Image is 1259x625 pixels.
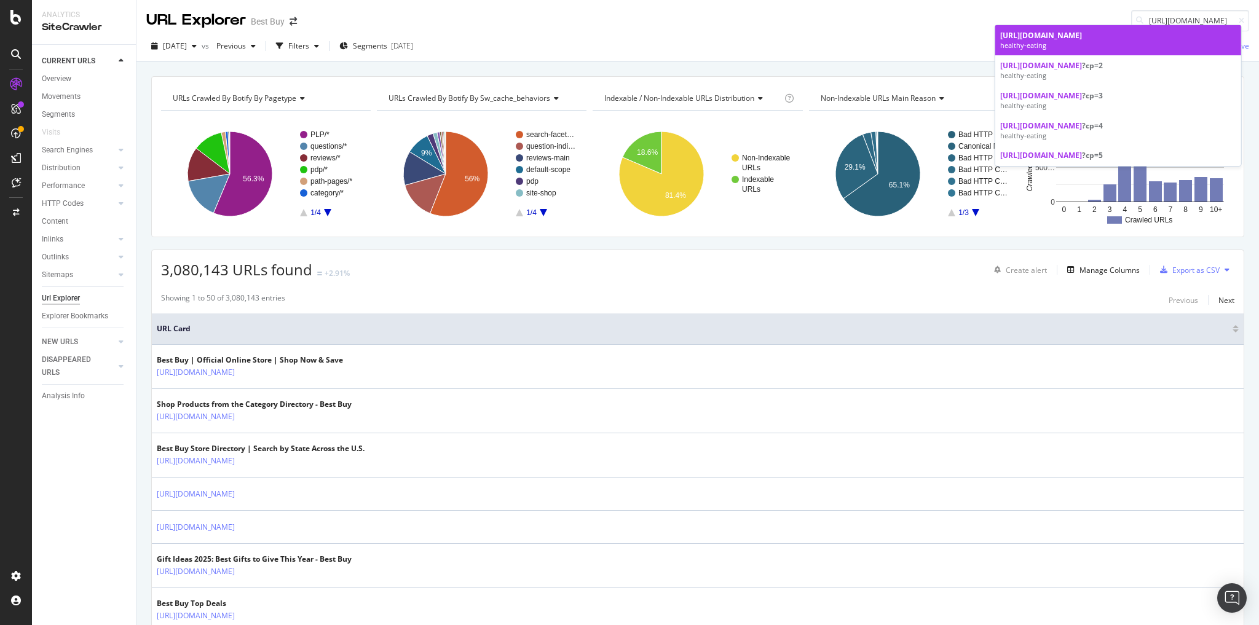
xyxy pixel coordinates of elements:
[386,88,575,108] h4: URLs Crawled By Botify By sw_cache_behaviors
[1051,198,1055,206] text: 0
[995,85,1241,116] a: [URL][DOMAIN_NAME]?cp=3healthy-eating
[1123,205,1127,214] text: 4
[157,598,288,609] div: Best Buy Top Deals
[42,108,127,121] a: Segments
[42,233,115,246] a: Inlinks
[1168,205,1172,214] text: 7
[958,165,1008,174] text: Bad HTTP C…
[526,154,570,162] text: reviews-main
[593,120,802,227] div: A chart.
[42,179,115,192] a: Performance
[157,565,235,578] a: [URL][DOMAIN_NAME]
[1000,120,1236,131] div: ?cp=4
[465,175,480,183] text: 56%
[42,215,68,228] div: Content
[1000,150,1082,160] span: [URL][DOMAIN_NAME]
[1025,120,1234,227] svg: A chart.
[958,130,1008,139] text: Bad HTTP C…
[42,269,73,281] div: Sitemaps
[161,120,371,227] svg: A chart.
[42,73,127,85] a: Overview
[1000,131,1236,141] div: healthy-eating
[421,149,432,157] text: 9%
[310,154,341,162] text: reviews/*
[202,41,211,51] span: vs
[1077,205,1081,214] text: 1
[157,488,235,500] a: [URL][DOMAIN_NAME]
[1218,293,1234,307] button: Next
[42,336,78,348] div: NEW URLS
[391,41,413,51] div: [DATE]
[157,455,235,467] a: [URL][DOMAIN_NAME]
[1131,10,1249,31] input: Find a URL
[42,10,126,20] div: Analytics
[42,233,63,246] div: Inlinks
[1217,583,1247,613] div: Open Intercom Messenger
[42,251,69,264] div: Outlinks
[42,162,115,175] a: Distribution
[170,88,360,108] h4: URLs Crawled By Botify By pagetype
[251,15,285,28] div: Best Buy
[1000,60,1236,71] div: ?cp=2
[42,215,127,228] a: Content
[157,323,1229,334] span: URL Card
[353,41,387,51] span: Segments
[1035,163,1055,172] text: 500…
[1155,260,1220,280] button: Export as CSV
[42,55,95,68] div: CURRENT URLS
[310,130,330,139] text: PLP/*
[42,90,127,103] a: Movements
[157,443,365,454] div: Best Buy Store Directory | Search by State Across the U.S.
[1125,216,1172,224] text: Crawled URLs
[1000,60,1082,71] span: [URL][DOMAIN_NAME]
[42,73,71,85] div: Overview
[742,185,760,194] text: URLs
[310,165,328,174] text: pdp/*
[1025,144,1034,191] text: Crawled URLs
[271,36,324,56] button: Filters
[958,142,1006,151] text: Canonical N…
[818,88,998,108] h4: Non-Indexable URLs Main Reason
[42,126,73,139] a: Visits
[958,154,1008,162] text: Bad HTTP C…
[389,93,550,103] span: URLs Crawled By Botify By sw_cache_behaviors
[42,269,115,281] a: Sitemaps
[42,108,75,121] div: Segments
[1006,265,1047,275] div: Create alert
[310,142,347,151] text: questions/*
[526,189,556,197] text: site-shop
[163,41,187,51] span: 2025 Sep. 2nd
[742,154,790,162] text: Non-Indexable
[42,162,81,175] div: Distribution
[157,366,235,379] a: [URL][DOMAIN_NAME]
[310,189,344,197] text: category/*
[958,189,1008,197] text: Bad HTTP C…
[146,36,202,56] button: [DATE]
[989,260,1047,280] button: Create alert
[42,144,93,157] div: Search Engines
[1107,205,1111,214] text: 3
[958,208,969,217] text: 1/3
[526,142,575,151] text: question-indi…
[1000,120,1082,131] span: [URL][DOMAIN_NAME]
[161,259,312,280] span: 3,080,143 URLs found
[526,130,574,139] text: search-facet…
[888,181,909,189] text: 65.1%
[42,336,115,348] a: NEW URLS
[995,145,1241,165] a: [URL][DOMAIN_NAME]?cp=5
[42,20,126,34] div: SiteCrawler
[211,41,246,51] span: Previous
[1172,265,1220,275] div: Export as CSV
[821,93,936,103] span: Non-Indexable URLs Main Reason
[325,268,350,278] div: +2.91%
[1000,101,1236,111] div: healthy-eating
[161,293,285,307] div: Showing 1 to 50 of 3,080,143 entries
[602,88,781,108] h4: Indexable / Non-Indexable URLs Distribution
[1000,150,1236,160] div: ?cp=5
[42,353,104,379] div: DISAPPEARED URLS
[1199,205,1203,214] text: 9
[42,390,127,403] a: Analysis Info
[526,165,570,174] text: default-scope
